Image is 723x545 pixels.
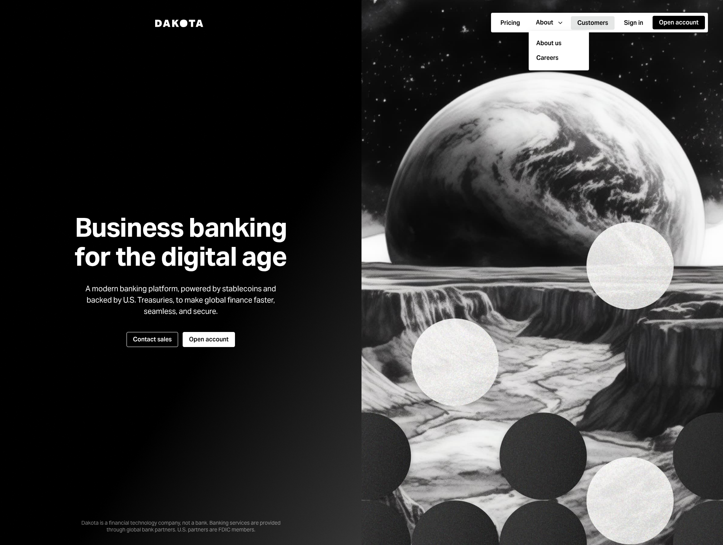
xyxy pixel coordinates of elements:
[127,332,178,347] button: Contact sales
[536,54,587,63] a: Careers
[653,16,705,29] button: Open account
[66,213,296,271] h1: Business banking for the digital age
[529,16,568,29] button: About
[571,16,615,30] button: Customers
[533,35,584,51] a: About us
[79,283,282,317] div: A modern banking platform, powered by stablecoins and backed by U.S. Treasuries, to make global f...
[571,15,615,30] a: Customers
[533,36,584,51] div: About us
[494,15,526,30] a: Pricing
[494,16,526,30] button: Pricing
[618,15,650,30] a: Sign in
[183,332,235,347] button: Open account
[618,16,650,30] button: Sign in
[536,18,553,27] div: About
[68,507,294,533] div: Dakota is a financial technology company, not a bank. Banking services are provided through globa...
